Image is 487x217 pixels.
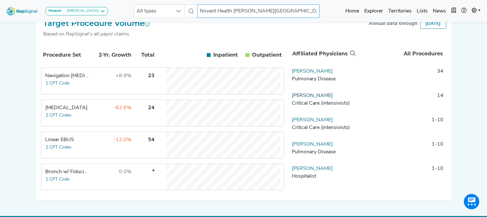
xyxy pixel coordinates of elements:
[134,5,172,18] span: All types
[119,169,132,174] span: 0.0%
[133,44,156,66] th: Total
[114,105,132,110] span: -62.6%
[292,124,354,132] div: Critical Care (intensivists)
[292,173,354,180] div: Hospitalist
[343,5,362,18] a: Home
[46,7,108,15] button: Module[MEDICAL_DATA]
[46,144,72,151] button: 2 CPT Codes
[44,30,150,38] div: Based on RepSignal's all payor claims.
[357,189,446,208] td: 1-10
[369,20,418,28] div: Annual data through
[64,9,99,14] div: [MEDICAL_DATA]
[357,141,446,160] td: 1-10
[148,73,155,78] span: 23
[46,80,70,87] button: 1 CPT Code
[292,166,333,171] a: [PERSON_NAME]
[91,44,133,66] th: 2-Yr. Growth
[213,51,238,59] span: Inpatient
[357,116,446,135] td: 1-10
[148,137,155,142] span: 54
[357,92,446,111] td: 14
[46,136,89,144] div: Linear EBUS
[414,5,430,18] a: Lists
[46,168,89,176] div: Bronch w/ Fiducial Markers
[357,165,446,184] td: 1-10
[290,43,357,64] th: Affiliated Physicians
[430,5,449,18] a: News
[197,4,320,18] input: Search a physician or facility
[357,68,446,87] td: 34
[357,43,446,64] th: All Procedures
[292,117,333,123] a: [PERSON_NAME]
[362,5,386,18] a: Explorer
[449,5,459,18] button: Intel Book
[46,112,72,119] button: 2 CPT Codes
[420,19,446,29] div: [DATE]
[292,100,354,107] div: Critical Care (intensivists)
[252,51,282,59] span: Outpatient
[292,142,333,147] a: [PERSON_NAME]
[114,137,132,142] span: -12.0%
[116,73,132,78] span: +8.9%
[48,9,62,13] strong: Module
[148,105,155,110] span: 24
[46,72,89,80] div: Navigation Bronchoscopy
[292,148,354,156] div: Pulmonary Disease
[46,176,70,183] button: 1 CPT Code
[292,69,333,74] a: [PERSON_NAME]
[46,104,89,112] div: Transbronchial Biopsy
[386,5,414,18] a: Territories
[292,75,354,83] div: Pulmonary Disease
[42,44,90,66] th: Procedure Set
[44,19,150,28] h2: Target Procedure Volume
[292,93,333,98] a: [PERSON_NAME]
